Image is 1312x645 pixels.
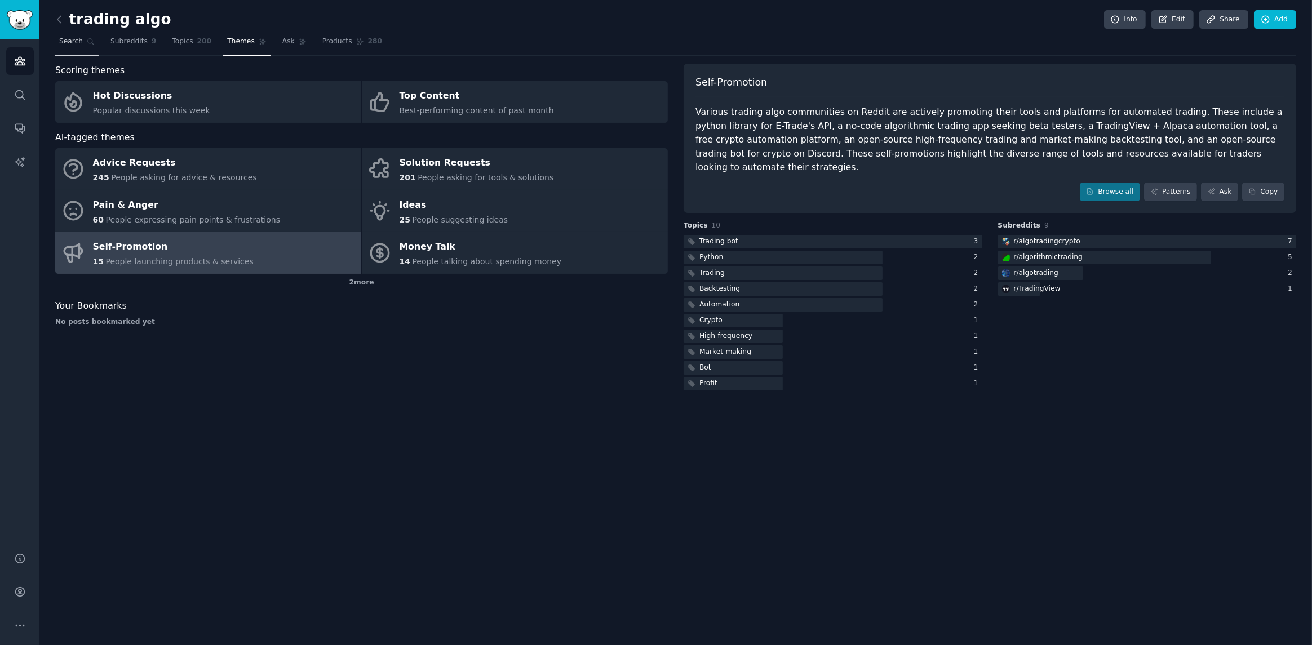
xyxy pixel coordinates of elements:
[55,148,361,190] a: Advice Requests245People asking for advice & resources
[400,196,508,214] div: Ideas
[699,252,723,263] div: Python
[7,10,33,30] img: GummySearch logo
[712,221,721,229] span: 10
[318,33,386,56] a: Products280
[684,361,982,375] a: Bot1
[974,379,982,389] div: 1
[400,154,554,172] div: Solution Requests
[362,232,668,274] a: Money Talk14People talking about spending money
[168,33,215,56] a: Topics200
[412,257,561,266] span: People talking about spending money
[1288,252,1296,263] div: 5
[974,268,982,278] div: 2
[400,257,410,266] span: 14
[93,173,109,182] span: 245
[1104,10,1146,29] a: Info
[278,33,311,56] a: Ask
[974,331,982,341] div: 1
[55,274,668,292] div: 2 more
[1002,269,1010,277] img: algotrading
[998,221,1041,231] span: Subreddits
[55,317,668,327] div: No posts bookmarked yet
[223,33,271,56] a: Themes
[974,363,982,373] div: 1
[699,268,725,278] div: Trading
[55,64,125,78] span: Scoring themes
[55,232,361,274] a: Self-Promotion15People launching products & services
[1288,268,1296,278] div: 2
[998,251,1297,265] a: algorithmictradingr/algorithmictrading5
[93,87,210,105] div: Hot Discussions
[59,37,83,47] span: Search
[418,173,553,182] span: People asking for tools & solutions
[695,105,1284,175] div: Various trading algo communities on Reddit are actively promoting their tools and platforms for a...
[1002,253,1010,261] img: algorithmictrading
[1014,252,1083,263] div: r/ algorithmictrading
[974,284,982,294] div: 2
[227,37,255,47] span: Themes
[699,363,711,373] div: Bot
[93,238,254,256] div: Self-Promotion
[93,196,281,214] div: Pain & Anger
[362,81,668,123] a: Top ContentBest-performing content of past month
[1144,183,1197,202] a: Patterns
[699,300,739,310] div: Automation
[699,237,738,247] div: Trading bot
[111,173,256,182] span: People asking for advice & resources
[172,37,193,47] span: Topics
[699,331,752,341] div: High-frequency
[1044,221,1049,229] span: 9
[362,190,668,232] a: Ideas25People suggesting ideas
[1254,10,1296,29] a: Add
[107,33,160,56] a: Subreddits9
[55,131,135,145] span: AI-tagged themes
[684,330,982,344] a: High-frequency1
[105,257,253,266] span: People launching products & services
[684,235,982,249] a: Trading bot3
[362,148,668,190] a: Solution Requests201People asking for tools & solutions
[55,33,99,56] a: Search
[974,300,982,310] div: 2
[684,314,982,328] a: Crypto1
[1288,284,1296,294] div: 1
[684,345,982,359] a: Market-making1
[684,298,982,312] a: Automation2
[699,284,740,294] div: Backtesting
[684,377,982,391] a: Profit1
[93,215,104,224] span: 60
[400,173,416,182] span: 201
[322,37,352,47] span: Products
[998,266,1297,281] a: algotradingr/algotrading2
[152,37,157,47] span: 9
[974,237,982,247] div: 3
[400,106,554,115] span: Best-performing content of past month
[1201,183,1238,202] a: Ask
[974,315,982,326] div: 1
[1002,285,1010,293] img: TradingView
[368,37,383,47] span: 280
[684,282,982,296] a: Backtesting2
[1014,237,1081,247] div: r/ algotradingcrypto
[400,215,410,224] span: 25
[93,106,210,115] span: Popular discussions this week
[55,81,361,123] a: Hot DiscussionsPopular discussions this week
[1014,284,1061,294] div: r/ TradingView
[412,215,508,224] span: People suggesting ideas
[998,282,1297,296] a: TradingViewr/TradingView1
[974,252,982,263] div: 2
[974,347,982,357] div: 1
[695,75,767,90] span: Self-Promotion
[110,37,148,47] span: Subreddits
[55,299,127,313] span: Your Bookmarks
[684,266,982,281] a: Trading2
[400,87,554,105] div: Top Content
[282,37,295,47] span: Ask
[998,235,1297,249] a: algotradingcryptor/algotradingcrypto7
[55,11,171,29] h2: trading algo
[699,315,723,326] div: Crypto
[684,221,708,231] span: Topics
[1002,238,1010,246] img: algotradingcrypto
[699,347,751,357] div: Market-making
[93,154,257,172] div: Advice Requests
[1199,10,1248,29] a: Share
